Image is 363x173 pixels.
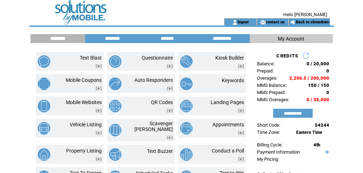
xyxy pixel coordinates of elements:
[66,99,102,105] a: Mobile Websites
[96,157,102,161] img: video.png
[290,19,295,25] img: backArrow.gif
[96,131,102,135] img: video.png
[38,100,50,112] img: mobile-websites.png
[257,122,280,128] span: Short Code:
[257,61,275,66] span: Balance:
[257,83,286,88] span: MMS Balance:
[167,64,173,68] img: video.png
[96,109,102,113] img: video.png
[142,55,173,61] a: Questionnaire
[147,148,173,154] a: Text Buzzer
[257,156,278,162] a: My Pricing
[296,130,322,135] span: Eastern Time
[308,83,329,88] span: 150 / 150
[238,19,249,24] a: logout
[260,19,266,25] img: contact_us_icon.gif
[66,148,102,154] a: Property Listing
[238,109,244,113] img: video.png
[96,64,102,68] img: video.png
[134,77,173,83] a: Auto Responders
[257,130,280,135] span: Time Zone:
[167,86,173,90] img: video.png
[307,61,329,66] span: 0 / 20,000
[180,55,193,68] img: kiosk-builder.png
[222,78,244,83] a: Keywords
[38,148,50,161] img: property-listing.png
[167,109,173,113] img: video.png
[109,100,121,112] img: qr-codes.png
[324,150,329,154] img: help.gif
[276,53,298,59] span: CREDITS
[296,20,329,24] a: Back to sbmadmin
[167,136,173,140] img: video.png
[257,68,274,74] span: Prepaid:
[180,100,193,112] img: landing-pages.png
[180,122,193,135] img: appointments.png
[313,142,320,148] span: 4th
[315,122,329,128] span: 54244
[66,77,102,83] a: Mobile Coupons
[80,55,102,61] a: Text Blast
[283,12,327,17] span: Hello [PERSON_NAME]
[232,19,238,25] img: account_icon.gif
[257,97,289,102] span: MMS Overages:
[109,148,121,161] img: text-buzzer.png
[238,157,244,161] img: video.png
[215,55,244,61] a: Kiosk Builder
[238,131,244,135] img: video.png
[70,122,102,127] a: Vehicle Listing
[109,78,121,90] img: auto-responders.png
[109,124,121,136] img: scavenger-hunt.png
[151,99,173,105] a: QR Codes
[278,36,304,42] span: My Account
[134,121,173,132] a: Scavenger [PERSON_NAME]
[257,90,285,95] span: MMS Prepaid:
[266,19,285,24] a: contact us
[307,97,329,102] span: 0 / 35,000
[180,78,193,90] img: keywords.png
[211,99,244,105] a: Landing Pages
[180,148,193,161] img: conduct-a-poll.png
[257,75,277,81] span: Overages:
[257,142,282,148] span: Billing Cycle:
[326,90,329,95] span: 0
[238,64,244,68] img: video.png
[38,122,50,135] img: vehicle-listing.png
[326,68,329,74] span: 0
[212,148,244,154] a: Conduct a Poll
[96,86,102,90] img: video.png
[38,78,50,90] img: mobile-coupons.png
[212,122,244,127] a: Appointments
[289,75,329,81] span: 2,206.5 / 200,000
[109,55,121,68] img: questionnaire.png
[257,149,300,155] a: Payment Information
[38,55,50,68] img: text-blast.png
